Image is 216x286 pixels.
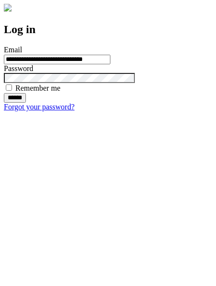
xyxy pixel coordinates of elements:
h2: Log in [4,23,212,36]
a: Forgot your password? [4,103,74,111]
img: logo-4e3dc11c47720685a147b03b5a06dd966a58ff35d612b21f08c02c0306f2b779.png [4,4,12,12]
label: Remember me [15,84,60,92]
label: Email [4,46,22,54]
label: Password [4,64,33,72]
